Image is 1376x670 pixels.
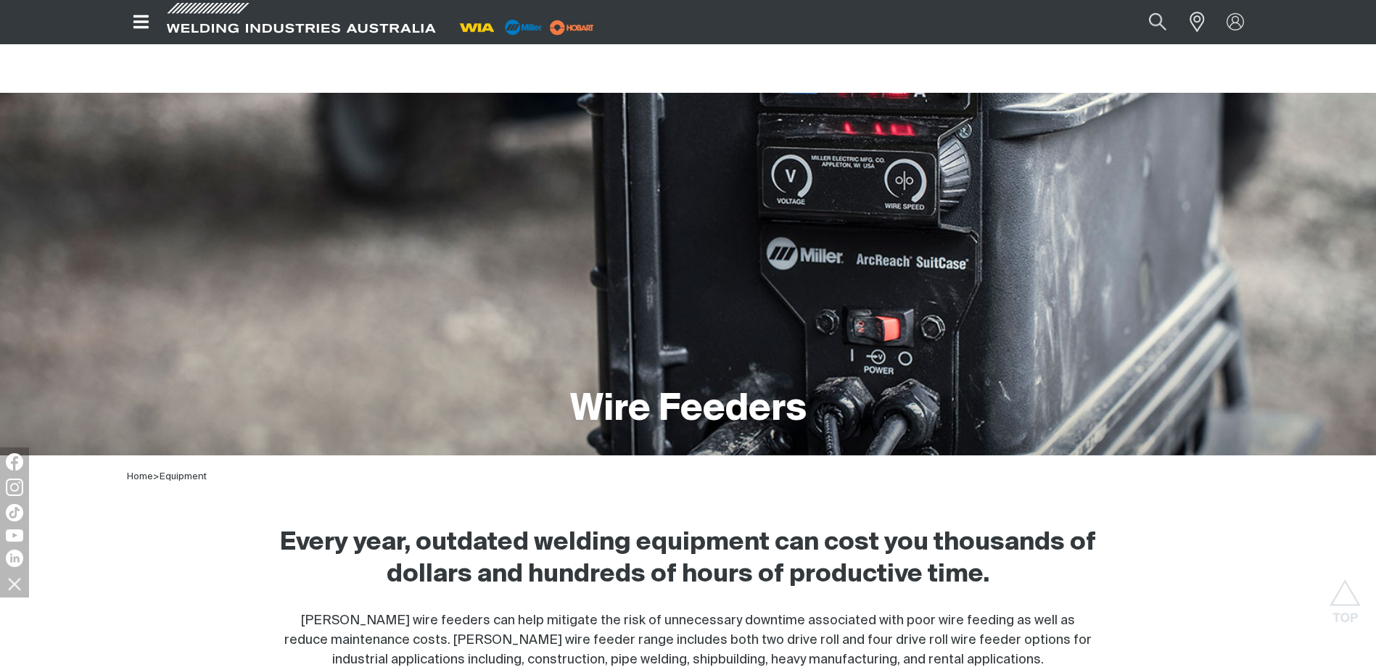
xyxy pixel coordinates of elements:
[6,453,23,471] img: Facebook
[2,571,27,596] img: hide socials
[6,504,23,521] img: TikTok
[1329,579,1361,612] button: Scroll to top
[6,529,23,542] img: YouTube
[284,614,1092,666] span: [PERSON_NAME] wire feeders can help mitigate the risk of unnecessary downtime associated with poo...
[279,527,1097,591] h2: Every year, outdated welding equipment can cost you thousands of dollars and hundreds of hours of...
[1133,6,1182,38] button: Search products
[6,550,23,567] img: LinkedIn
[6,479,23,496] img: Instagram
[570,386,807,434] h1: Wire Feeders
[153,472,160,481] span: >
[545,22,598,33] a: miller
[127,472,153,481] a: Home
[160,472,207,481] a: Equipment
[545,17,598,38] img: miller
[1114,6,1182,38] input: Product name or item number...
